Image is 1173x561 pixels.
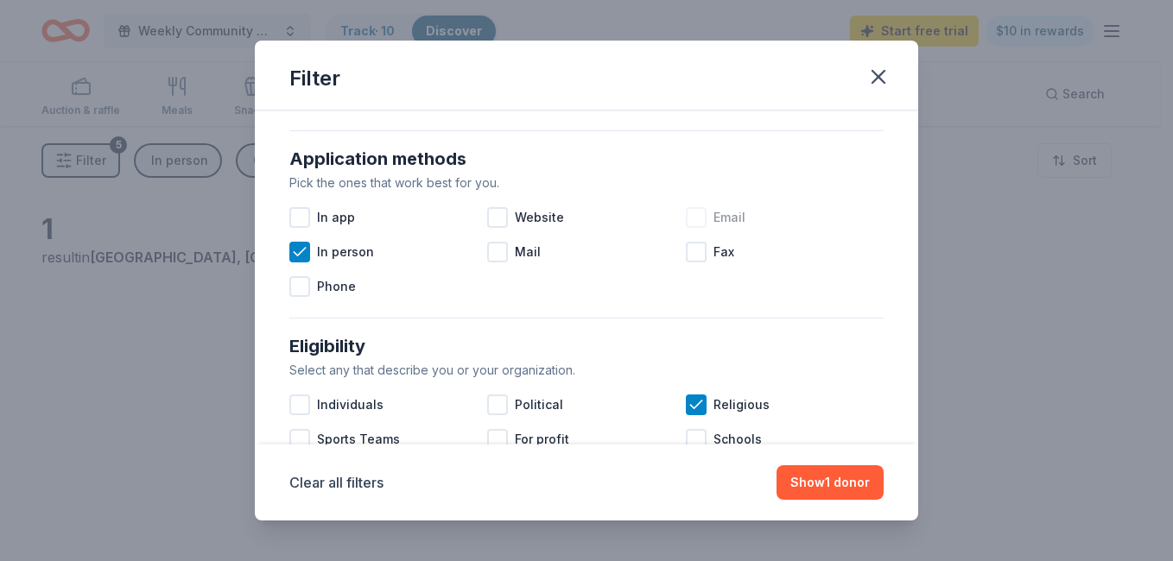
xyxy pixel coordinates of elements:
span: Website [515,207,564,228]
span: Religious [713,394,770,415]
span: Sports Teams [317,429,400,450]
span: Mail [515,242,541,262]
span: Political [515,394,563,415]
button: Clear all filters [289,472,384,493]
span: Email [713,207,745,228]
div: Pick the ones that work best for you. [289,173,884,193]
button: Show1 donor [777,465,884,500]
span: Fax [713,242,734,262]
span: Phone [317,276,356,297]
div: Eligibility [289,332,884,360]
div: Application methods [289,145,884,173]
div: Select any that describe you or your organization. [289,360,884,381]
div: Filter [289,65,340,92]
span: For profit [515,429,569,450]
span: In app [317,207,355,228]
span: Schools [713,429,762,450]
span: In person [317,242,374,262]
span: Individuals [317,394,384,415]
